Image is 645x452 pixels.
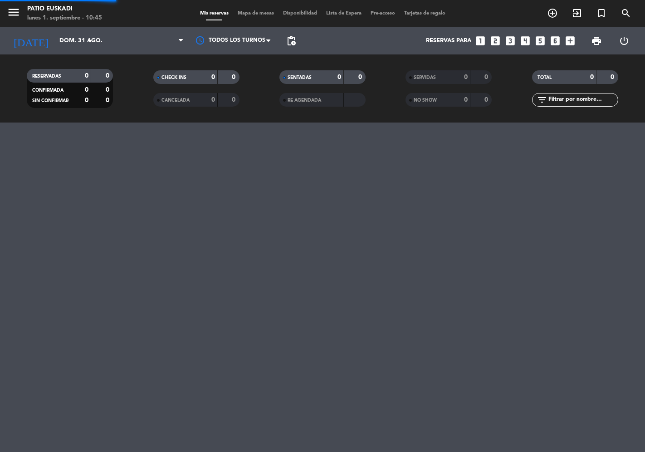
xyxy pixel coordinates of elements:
[32,98,68,103] span: SIN CONFIRMAR
[32,88,64,93] span: CONFIRMADA
[195,11,233,16] span: Mis reservas
[489,35,501,47] i: looks_two
[619,35,630,46] i: power_settings_new
[590,74,594,80] strong: 0
[519,35,531,47] i: looks_4
[596,8,607,19] i: turned_in_not
[233,11,279,16] span: Mapa de mesas
[591,35,602,46] span: print
[161,98,190,103] span: CANCELADA
[85,87,88,93] strong: 0
[279,11,322,16] span: Disponibilidad
[27,5,102,14] div: Patio Euskadi
[85,97,88,103] strong: 0
[414,98,437,103] span: NO SHOW
[32,74,61,79] span: RESERVADAS
[84,35,95,46] i: arrow_drop_down
[286,35,297,46] span: pending_actions
[161,75,186,80] span: CHECK INS
[7,5,20,19] i: menu
[474,35,486,47] i: looks_one
[358,74,364,80] strong: 0
[537,94,547,105] i: filter_list
[611,27,639,54] div: LOG OUT
[211,97,215,103] strong: 0
[564,35,576,47] i: add_box
[572,8,582,19] i: exit_to_app
[504,35,516,47] i: looks_3
[547,95,618,105] input: Filtrar por nombre...
[549,35,561,47] i: looks_6
[288,98,321,103] span: RE AGENDADA
[232,74,237,80] strong: 0
[414,75,436,80] span: SERVIDAS
[366,11,400,16] span: Pre-acceso
[232,97,237,103] strong: 0
[464,74,468,80] strong: 0
[621,8,631,19] i: search
[484,97,490,103] strong: 0
[611,74,616,80] strong: 0
[211,74,215,80] strong: 0
[547,8,558,19] i: add_circle_outline
[400,11,450,16] span: Tarjetas de regalo
[426,37,471,44] span: Reservas para
[106,73,111,79] strong: 0
[484,74,490,80] strong: 0
[7,5,20,22] button: menu
[288,75,312,80] span: SENTADAS
[464,97,468,103] strong: 0
[337,74,341,80] strong: 0
[322,11,366,16] span: Lista de Espera
[106,97,111,103] strong: 0
[537,75,552,80] span: TOTAL
[106,87,111,93] strong: 0
[7,31,55,51] i: [DATE]
[534,35,546,47] i: looks_5
[85,73,88,79] strong: 0
[27,14,102,23] div: lunes 1. septiembre - 10:45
